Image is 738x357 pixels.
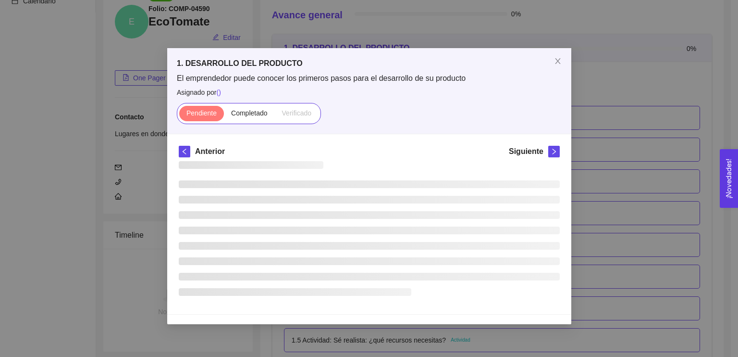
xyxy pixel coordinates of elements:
[548,146,560,157] button: right
[177,58,562,69] h5: 1. DESARROLLO DEL PRODUCTO
[720,149,738,208] button: Open Feedback Widget
[195,146,225,157] h5: Anterior
[179,146,190,157] button: left
[282,109,311,117] span: Verificado
[177,87,562,98] span: Asignado por
[186,109,216,117] span: Pendiente
[179,148,190,155] span: left
[544,48,571,75] button: Close
[177,73,562,84] span: El emprendedor puede conocer los primeros pasos para el desarrollo de su producto
[508,146,543,157] h5: Siguiente
[216,89,221,96] span: ( )
[554,57,562,65] span: close
[549,148,559,155] span: right
[231,109,268,117] span: Completado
